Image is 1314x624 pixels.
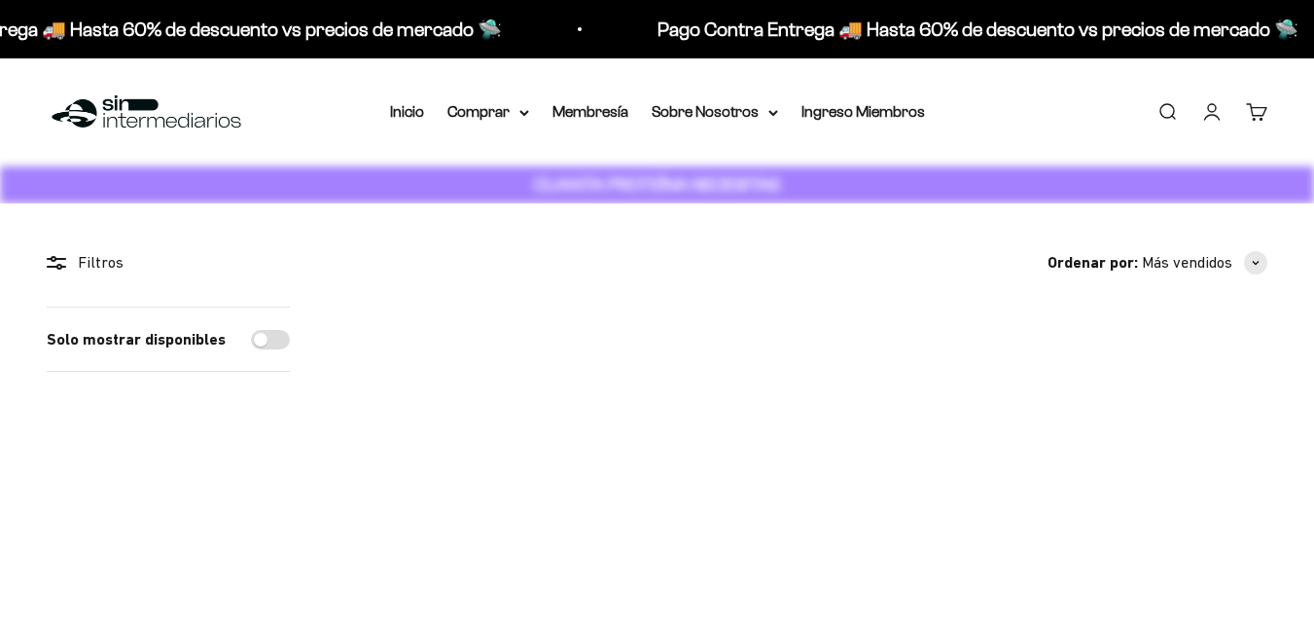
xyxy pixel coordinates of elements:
[657,14,1298,45] p: Pago Contra Entrega 🚚 Hasta 60% de descuento vs precios de mercado 🛸
[534,174,780,195] strong: CUANTA PROTEÍNA NECESITAS
[47,250,290,275] div: Filtros
[552,103,628,120] a: Membresía
[447,99,529,125] summary: Comprar
[801,103,925,120] a: Ingreso Miembros
[652,99,778,125] summary: Sobre Nosotros
[1142,250,1267,275] button: Más vendidos
[390,103,424,120] a: Inicio
[1048,250,1138,275] span: Ordenar por:
[47,327,226,352] label: Solo mostrar disponibles
[1142,250,1232,275] span: Más vendidos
